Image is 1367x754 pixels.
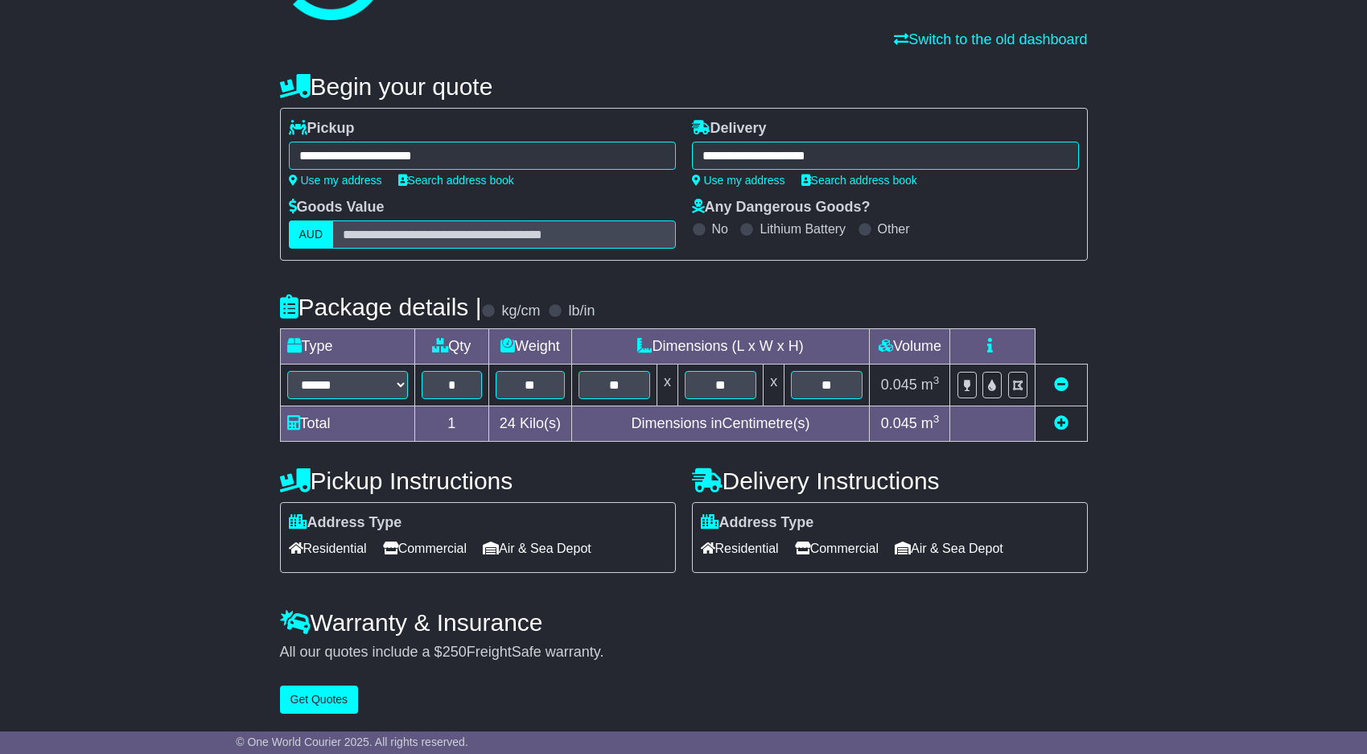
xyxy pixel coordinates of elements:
[289,220,334,249] label: AUD
[501,303,540,320] label: kg/cm
[280,329,414,365] td: Type
[289,120,355,138] label: Pickup
[692,468,1088,494] h4: Delivery Instructions
[489,329,572,365] td: Weight
[483,536,591,561] span: Air & Sea Depot
[280,644,1088,661] div: All our quotes include a $ FreightSafe warranty.
[443,644,467,660] span: 250
[236,735,468,748] span: © One World Courier 2025. All rights reserved.
[289,536,367,561] span: Residential
[921,377,940,393] span: m
[280,468,676,494] h4: Pickup Instructions
[280,73,1088,100] h4: Begin your quote
[701,514,814,532] label: Address Type
[692,199,871,216] label: Any Dangerous Goods?
[489,406,572,442] td: Kilo(s)
[280,406,414,442] td: Total
[760,221,846,237] label: Lithium Battery
[933,413,940,425] sup: 3
[1054,377,1068,393] a: Remove this item
[878,221,910,237] label: Other
[289,199,385,216] label: Goods Value
[280,294,482,320] h4: Package details |
[895,536,1003,561] span: Air & Sea Depot
[414,329,489,365] td: Qty
[692,174,785,187] a: Use my address
[568,303,595,320] label: lb/in
[571,329,870,365] td: Dimensions (L x W x H)
[921,415,940,431] span: m
[881,415,917,431] span: 0.045
[870,329,950,365] td: Volume
[764,365,784,406] td: x
[712,221,728,237] label: No
[289,174,382,187] a: Use my address
[801,174,917,187] a: Search address book
[383,536,467,561] span: Commercial
[414,406,489,442] td: 1
[398,174,514,187] a: Search address book
[881,377,917,393] span: 0.045
[701,536,779,561] span: Residential
[289,514,402,532] label: Address Type
[657,365,677,406] td: x
[795,536,879,561] span: Commercial
[280,609,1088,636] h4: Warranty & Insurance
[894,31,1087,47] a: Switch to the old dashboard
[280,686,359,714] button: Get Quotes
[933,374,940,386] sup: 3
[692,120,767,138] label: Delivery
[1054,415,1068,431] a: Add new item
[500,415,516,431] span: 24
[571,406,870,442] td: Dimensions in Centimetre(s)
